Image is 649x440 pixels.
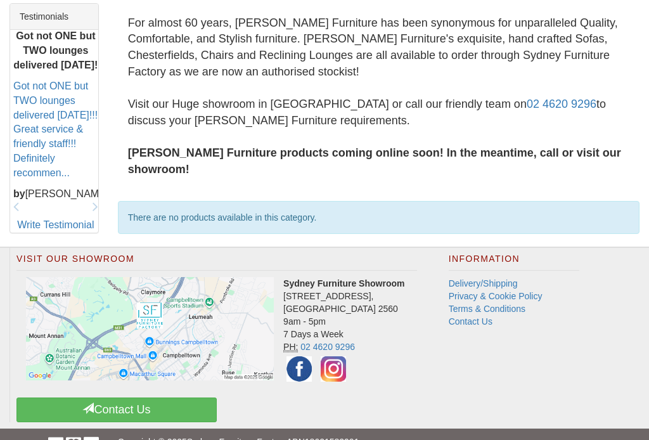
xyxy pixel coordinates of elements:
b: by [13,188,25,199]
a: Delivery/Shipping [449,278,518,288]
img: Instagram [318,353,349,385]
a: Terms & Conditions [449,304,525,314]
div: For almost 60 years, [PERSON_NAME] Furniture has been synonymous for unparalleled Quality, Comfor... [118,5,639,188]
a: 02 4620 9296 [300,342,355,352]
div: There are no products available in this category. [118,201,639,234]
div: Testimonials [10,4,98,30]
a: Contact Us [16,398,217,422]
b: Got not ONE but TWO lounges delivered [DATE]! [13,31,98,71]
abbr: Phone [283,342,298,353]
strong: Sydney Furniture Showroom [283,278,404,288]
a: 02 4620 9296 [527,98,596,110]
b: [PERSON_NAME] Furniture products coming online soon! In the meantime, call or visit our showroom! [128,146,621,176]
a: Privacy & Cookie Policy [449,291,543,301]
a: Write Testimonial [17,219,94,230]
h2: Information [449,254,579,271]
a: Got not ONE but TWO lounges delivered [DATE]!!! Great service & friendly staff!!! Definitely reco... [13,81,98,178]
a: Contact Us [449,316,492,327]
p: [PERSON_NAME] [13,187,98,202]
h2: Visit Our Showroom [16,254,417,271]
img: Facebook [283,353,315,385]
img: Click to activate map [26,277,274,380]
